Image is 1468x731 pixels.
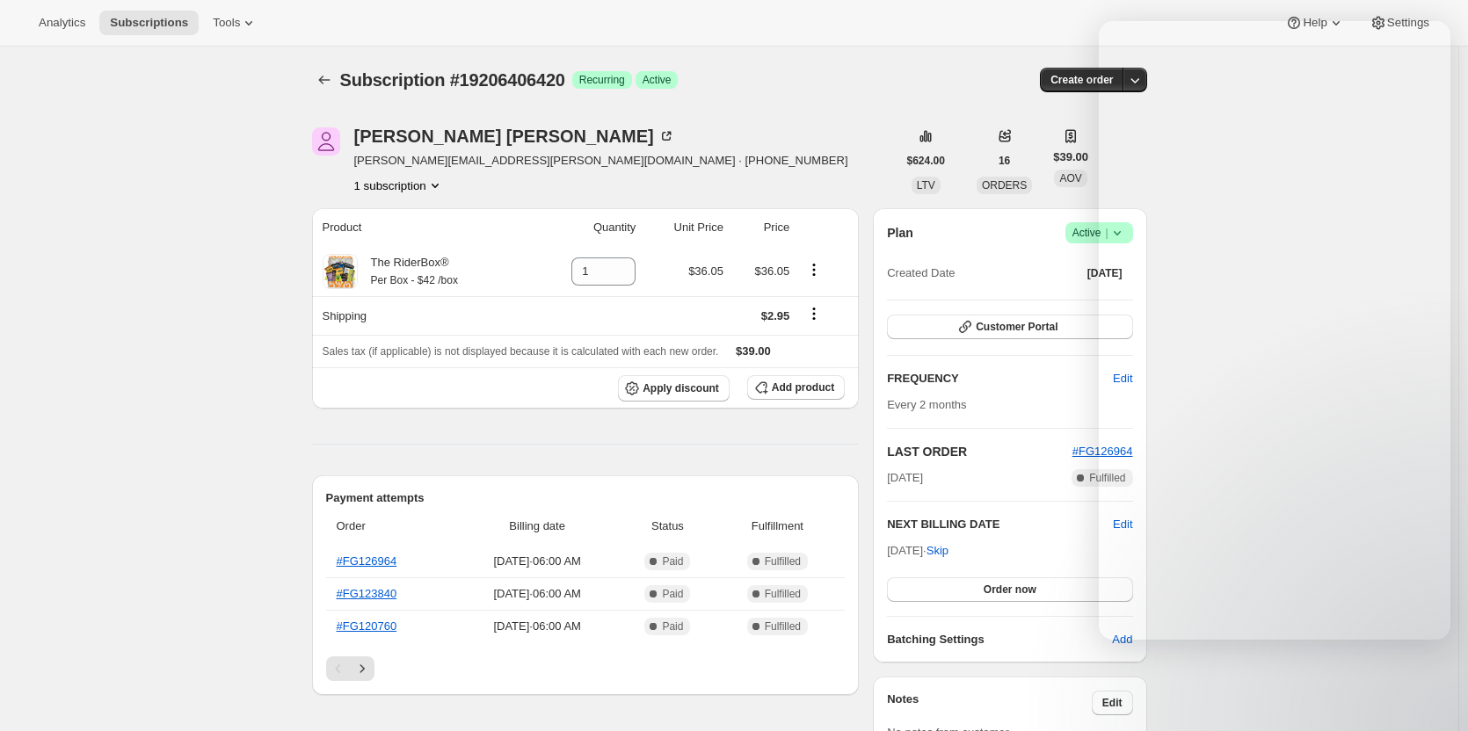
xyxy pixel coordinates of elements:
span: $36.05 [688,264,723,278]
button: Shipping actions [800,304,828,323]
div: [PERSON_NAME] [PERSON_NAME] [354,127,675,145]
button: Tools [202,11,268,35]
th: Order [326,507,454,546]
span: Analytics [39,16,85,30]
button: Add product [747,375,845,400]
span: Paid [662,619,683,633]
iframe: Intercom live chat [1099,21,1450,640]
button: Subscriptions [312,68,337,92]
h2: NEXT BILLING DATE [887,516,1113,533]
button: Next [350,656,374,681]
span: Edit [1102,696,1123,710]
span: Aimee Swint [312,127,340,156]
button: Add [1101,626,1143,654]
span: Order now [984,583,1036,597]
span: 16 [999,154,1010,168]
span: Fulfillment [721,517,835,535]
span: Customer Portal [976,320,1057,334]
span: Status [625,517,709,535]
span: Apply discount [643,381,719,395]
span: [DATE] · 06:00 AM [460,585,614,603]
span: Fulfilled [1089,471,1125,485]
span: Paid [662,587,683,601]
span: Subscriptions [110,16,188,30]
span: ORDERS [982,179,1027,192]
button: Customer Portal [887,315,1132,339]
button: Apply discount [618,375,730,402]
span: Active [1072,224,1126,242]
th: Product [312,208,533,247]
button: #FG126964 [1072,443,1133,460]
span: [DATE] · 06:00 AM [460,618,614,635]
th: Shipping [312,296,533,335]
button: Product actions [800,260,828,279]
th: Unit Price [641,208,729,247]
button: $624.00 [897,148,956,173]
a: #FG126964 [337,554,397,568]
h2: FREQUENCY [887,370,1113,387]
span: Skip [927,542,948,560]
span: Active [643,73,672,87]
span: Billing date [460,517,614,535]
small: Per Box - $42 /box [371,274,458,286]
button: Subscriptions [99,11,199,35]
button: [DATE] [1077,261,1133,286]
span: Fulfilled [765,587,801,601]
span: $39.00 [736,344,771,358]
button: Settings [1359,11,1440,35]
span: Add [1112,631,1132,648]
a: #FG123840 [337,587,397,600]
span: [DATE] · 06:00 AM [460,553,614,570]
span: Paid [662,554,683,568]
button: Analytics [28,11,96,35]
span: Help [1303,16,1326,30]
span: [PERSON_NAME][EMAIL_ADDRESS][PERSON_NAME][DOMAIN_NAME] · [PHONE_NUMBER] [354,152,848,170]
a: #FG120760 [337,619,397,633]
button: Order now [887,577,1132,602]
span: Fulfilled [765,554,801,568]
h2: LAST ORDER [887,443,1072,460]
th: Price [729,208,795,247]
h6: Batching Settings [887,631,1112,648]
button: Help [1275,11,1355,35]
span: [DATE] · [887,544,948,557]
th: Quantity [533,208,642,247]
span: Tools [213,16,240,30]
span: [DATE] [1087,266,1123,280]
h3: Notes [887,691,1092,715]
span: $2.95 [761,309,790,322]
div: The RiderBox® [358,254,458,289]
span: $39.00 [1053,148,1088,166]
span: $624.00 [907,154,945,168]
h2: Payment attempts [326,489,846,507]
span: Fulfilled [765,619,801,633]
span: Created Date [887,264,955,282]
nav: Pagination [326,656,846,681]
span: Settings [1387,16,1429,30]
button: Skip [916,537,959,565]
iframe: Intercom live chat [1408,654,1450,696]
span: Create order [1050,73,1113,87]
span: [DATE] [887,469,923,487]
span: Sales tax (if applicable) is not displayed because it is calculated with each new order. [323,345,719,358]
h2: Plan [887,224,913,242]
span: Every 2 months [887,398,966,411]
span: $36.05 [755,264,790,278]
img: product img [323,254,358,289]
a: #FG126964 [1072,445,1133,458]
button: 16 [988,148,1021,173]
button: Product actions [354,177,444,194]
button: Edit [1092,691,1133,715]
span: LTV [917,179,935,192]
span: Subscription #19206406420 [340,70,565,90]
button: Create order [1040,68,1123,92]
span: Recurring [579,73,625,87]
span: AOV [1059,172,1081,185]
span: Add product [772,380,834,394]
